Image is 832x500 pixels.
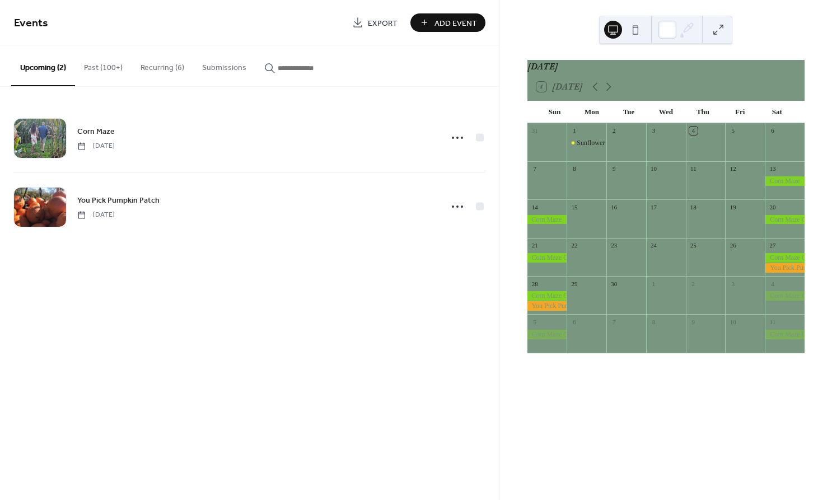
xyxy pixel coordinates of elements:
[728,203,737,211] div: 19
[570,279,578,288] div: 29
[610,279,618,288] div: 30
[368,17,398,29] span: Export
[531,127,539,135] div: 31
[649,203,658,211] div: 17
[570,127,578,135] div: 1
[77,195,160,207] span: You Pick Pumpkin Patch
[728,165,737,173] div: 12
[722,101,759,123] div: Fri
[610,203,618,211] div: 16
[527,291,567,301] div: Corn Maze Opening Weekend
[768,279,777,288] div: 4
[527,330,567,339] div: Corn Maze Opening Weekend
[531,165,539,173] div: 7
[531,317,539,326] div: 5
[759,101,796,123] div: Sat
[527,60,805,73] div: [DATE]
[649,127,658,135] div: 3
[684,101,721,123] div: Thu
[765,215,805,225] div: Corn Maze Opening Weekend
[689,279,698,288] div: 2
[765,291,805,301] div: Corn Maze Opening Weekend
[728,241,737,250] div: 26
[11,45,75,86] button: Upcoming (2)
[649,165,658,173] div: 10
[728,279,737,288] div: 3
[531,279,539,288] div: 28
[649,241,658,250] div: 24
[344,13,406,32] a: Export
[728,317,737,326] div: 10
[14,12,48,34] span: Events
[610,101,647,123] div: Tue
[765,330,805,339] div: Corn Maze Opening Weekend
[768,127,777,135] div: 6
[768,317,777,326] div: 11
[765,253,805,263] div: Corn Maze Opening Weekend
[567,138,606,148] div: Sunflower Festival
[570,203,578,211] div: 15
[77,125,115,138] a: Corn Maze
[531,241,539,250] div: 21
[527,253,567,263] div: Corn Maze Opening Weekend
[570,317,578,326] div: 6
[77,210,115,220] span: [DATE]
[728,127,737,135] div: 5
[689,241,698,250] div: 25
[610,127,618,135] div: 2
[570,165,578,173] div: 8
[77,194,160,207] a: You Pick Pumpkin Patch
[434,17,477,29] span: Add Event
[649,317,658,326] div: 8
[765,176,805,186] div: Corn Maze
[410,13,485,32] button: Add Event
[768,203,777,211] div: 20
[610,241,618,250] div: 23
[689,165,698,173] div: 11
[647,101,684,123] div: Wed
[768,165,777,173] div: 13
[689,127,698,135] div: 4
[768,241,777,250] div: 27
[77,126,115,138] span: Corn Maze
[689,317,698,326] div: 9
[75,45,132,85] button: Past (100+)
[577,138,628,148] div: Sunflower Festival
[610,165,618,173] div: 9
[527,301,567,311] div: You Pick Pumpkin Patch
[610,317,618,326] div: 7
[132,45,193,85] button: Recurring (6)
[649,279,658,288] div: 1
[193,45,255,85] button: Submissions
[531,203,539,211] div: 14
[527,215,567,225] div: Corn Maze
[536,101,573,123] div: Sun
[570,241,578,250] div: 22
[765,263,805,273] div: You Pick Pumpkin Patch
[77,141,115,151] span: [DATE]
[573,101,610,123] div: Mon
[689,203,698,211] div: 18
